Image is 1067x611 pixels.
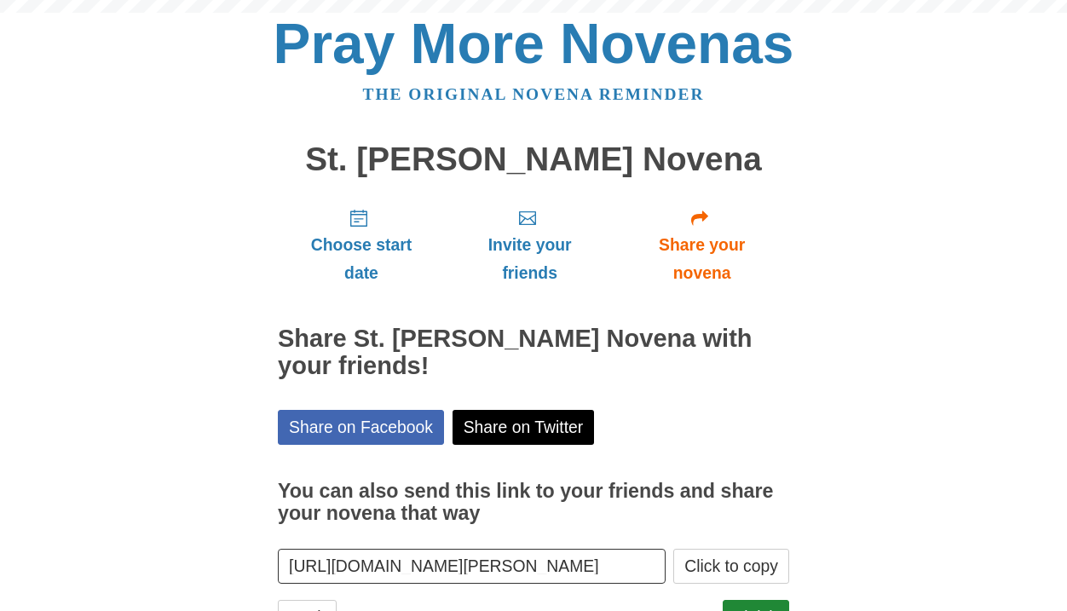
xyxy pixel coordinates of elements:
h2: Share St. [PERSON_NAME] Novena with your friends! [278,326,789,380]
a: Share on Twitter [453,410,595,445]
span: Share your novena [632,231,772,287]
a: Share on Facebook [278,410,444,445]
h1: St. [PERSON_NAME] Novena [278,141,789,178]
a: Share your novena [614,194,789,296]
h3: You can also send this link to your friends and share your novena that way [278,481,789,524]
a: The original novena reminder [363,85,705,103]
span: Choose start date [295,231,428,287]
button: Click to copy [673,549,789,584]
span: Invite your friends [462,231,597,287]
a: Choose start date [278,194,445,296]
a: Pray More Novenas [274,12,794,75]
a: Invite your friends [445,194,614,296]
